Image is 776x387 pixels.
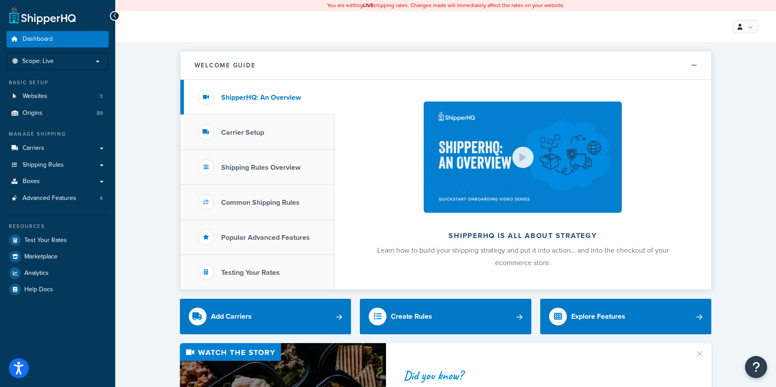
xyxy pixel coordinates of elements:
[23,178,40,185] span: Boxes
[7,223,109,230] div: Resources
[7,157,109,173] a: Shipping Rules
[7,105,109,121] a: Origins89
[23,35,53,43] span: Dashboard
[23,93,47,100] span: Websites
[7,190,109,207] a: Advanced Features4
[745,356,767,378] button: Open Resource Center
[7,79,109,86] div: Basic Setup
[7,190,109,207] li: Advanced Features
[360,299,531,334] a: Create Rules
[571,310,625,323] div: Explore Features
[7,31,109,47] a: Dashboard
[7,88,109,105] a: Websites3
[24,270,49,277] span: Analytics
[221,129,264,137] h3: Carrier Setup
[97,109,103,117] span: 89
[358,232,688,240] h2: ShipperHQ is all about strategy
[23,109,43,117] span: Origins
[540,299,712,334] a: Explore Features
[100,93,103,100] span: 3
[7,265,109,281] a: Analytics
[180,299,351,334] a: Add Carriers
[7,249,109,265] a: Marketplace
[221,164,300,172] h3: Shipping Rules Overview
[7,140,109,156] a: Carriers
[404,369,684,382] div: Did you know?
[221,94,301,102] h3: ShipperHQ: An Overview
[7,281,109,297] a: Help Docs
[24,286,53,293] span: Help Docs
[391,310,432,323] div: Create Rules
[23,145,44,152] span: Carriers
[23,195,76,202] span: Advanced Features
[7,130,109,138] div: Manage Shipping
[363,1,374,9] b: LIVE
[24,237,67,244] span: Test Your Rates
[195,62,256,69] h2: Welcome Guide
[211,310,252,323] div: Add Carriers
[23,161,64,169] span: Shipping Rules
[7,105,109,121] li: Origins
[100,195,103,202] span: 4
[221,234,310,242] h3: Popular Advanced Features
[7,232,109,248] a: Test Your Rates
[221,269,280,277] h3: Testing Your Rates
[7,173,109,190] a: Boxes
[377,245,669,268] span: Learn how to build your shipping strategy and put it into action… and into the checkout of your e...
[221,199,300,207] h3: Common Shipping Rules
[24,253,58,261] span: Marketplace
[7,88,109,105] li: Websites
[424,102,621,213] img: ShipperHQ is all about strategy
[180,51,711,80] button: Welcome Guide
[22,58,54,65] span: Scope: Live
